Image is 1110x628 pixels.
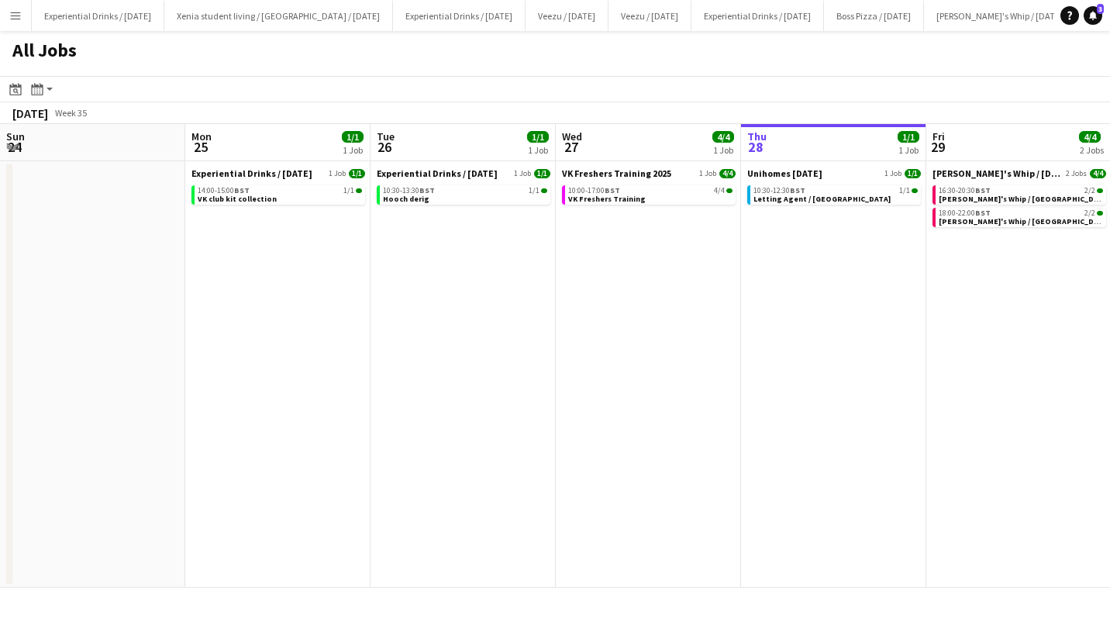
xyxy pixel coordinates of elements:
div: [DATE] [12,105,48,121]
button: Xenia student living / [GEOGRAPHIC_DATA] / [DATE] [164,1,393,31]
span: 4/4 [714,187,725,195]
span: 10:30-12:30 [753,187,805,195]
span: 1 Job [884,169,901,178]
button: Experiential Drinks / [DATE] [32,1,164,31]
a: 16:30-20:30BST2/2[PERSON_NAME]'s Whip / [GEOGRAPHIC_DATA] [939,185,1103,203]
span: 1/1 [912,188,918,193]
span: VK Freshers Training 2025 [562,167,671,179]
button: Veezu / [DATE] [608,1,691,31]
span: BST [419,185,435,195]
span: Wed [562,129,582,143]
span: 1 Job [329,169,346,178]
button: [PERSON_NAME]'s Whip / [DATE] [924,1,1076,31]
a: 3 [1084,6,1102,25]
button: Experiential Drinks / [DATE] [691,1,824,31]
span: 10:30-13:30 [383,187,435,195]
span: Letting Agent / Sheffield [753,194,891,204]
a: [PERSON_NAME]'s Whip / [DATE]2 Jobs4/4 [932,167,1106,179]
div: 2 Jobs [1080,144,1104,156]
span: BST [605,185,620,195]
a: 10:00-17:00BST4/4VK Freshers Training [568,185,733,203]
span: 2/2 [1097,211,1103,216]
span: 1/1 [541,188,547,193]
span: 14:00-15:00 [198,187,250,195]
span: 4/4 [712,131,734,143]
span: 25 [189,138,212,156]
span: Shanky's Whip / Aug 25 [932,167,1063,179]
span: Shanky's Whip / Sheffield [939,194,1110,204]
span: 28 [745,138,767,156]
span: 4/4 [726,188,733,193]
span: 1 Job [514,169,531,178]
span: 27 [560,138,582,156]
a: VK Freshers Training 20251 Job4/4 [562,167,736,179]
span: Shanky's Whip / Newcastle [939,216,1110,226]
span: 1/1 [899,187,910,195]
span: 4/4 [1090,169,1106,178]
span: 2/2 [1097,188,1103,193]
span: Hooch derig [383,194,429,204]
span: Experiential Drinks / August 25 [377,167,498,179]
span: Tue [377,129,395,143]
span: VK club kit collection [198,194,277,204]
a: 10:30-13:30BST1/1Hooch derig [383,185,547,203]
span: 1/1 [342,131,364,143]
div: Unihomes [DATE]1 Job1/110:30-12:30BST1/1Letting Agent / [GEOGRAPHIC_DATA] [747,167,921,208]
button: Veezu / [DATE] [526,1,608,31]
a: 18:00-22:00BST2/2[PERSON_NAME]'s Whip / [GEOGRAPHIC_DATA] [939,208,1103,226]
span: 2/2 [1084,187,1095,195]
div: [PERSON_NAME]'s Whip / [DATE]2 Jobs4/416:30-20:30BST2/2[PERSON_NAME]'s Whip / [GEOGRAPHIC_DATA]18... [932,167,1106,230]
span: 1/1 [343,187,354,195]
span: 1/1 [527,131,549,143]
span: Unihomes Aug 2025 [747,167,822,179]
span: 1/1 [898,131,919,143]
span: Experiential Drinks / August 25 [191,167,312,179]
span: Thu [747,129,767,143]
span: BST [975,185,991,195]
span: Mon [191,129,212,143]
button: Boss Pizza / [DATE] [824,1,924,31]
span: 24 [4,138,25,156]
span: 3 [1097,4,1104,14]
div: Experiential Drinks / [DATE]1 Job1/110:30-13:30BST1/1Hooch derig [377,167,550,208]
a: 14:00-15:00BST1/1VK club kit collection [198,185,362,203]
span: Sun [6,129,25,143]
span: 29 [930,138,945,156]
a: Experiential Drinks / [DATE]1 Job1/1 [191,167,365,179]
span: 4/4 [1079,131,1101,143]
a: 10:30-12:30BST1/1Letting Agent / [GEOGRAPHIC_DATA] [753,185,918,203]
div: 1 Job [898,144,919,156]
span: 2/2 [1084,209,1095,217]
span: BST [790,185,805,195]
button: Experiential Drinks / [DATE] [393,1,526,31]
div: VK Freshers Training 20251 Job4/410:00-17:00BST4/4VK Freshers Training [562,167,736,208]
span: 1/1 [905,169,921,178]
span: 26 [374,138,395,156]
span: 1/1 [529,187,539,195]
span: 18:00-22:00 [939,209,991,217]
a: Experiential Drinks / [DATE]1 Job1/1 [377,167,550,179]
span: Week 35 [51,107,90,119]
span: 4/4 [719,169,736,178]
div: Experiential Drinks / [DATE]1 Job1/114:00-15:00BST1/1VK club kit collection [191,167,365,208]
span: 1 Job [699,169,716,178]
div: 1 Job [343,144,363,156]
span: BST [975,208,991,218]
span: Fri [932,129,945,143]
span: 1/1 [349,169,365,178]
span: 1/1 [534,169,550,178]
span: BST [234,185,250,195]
a: Unihomes [DATE]1 Job1/1 [747,167,921,179]
span: 1/1 [356,188,362,193]
span: VK Freshers Training [568,194,646,204]
div: 1 Job [713,144,733,156]
div: 1 Job [528,144,548,156]
span: 10:00-17:00 [568,187,620,195]
span: 2 Jobs [1066,169,1087,178]
span: 16:30-20:30 [939,187,991,195]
